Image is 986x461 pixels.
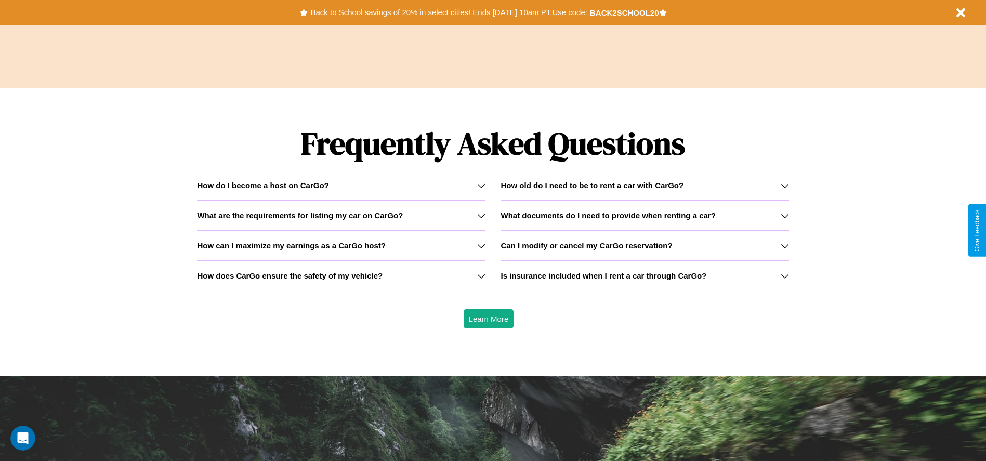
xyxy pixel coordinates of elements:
[197,271,383,280] h3: How does CarGo ensure the safety of my vehicle?
[501,271,707,280] h3: Is insurance included when I rent a car through CarGo?
[197,117,788,170] h1: Frequently Asked Questions
[308,5,589,20] button: Back to School savings of 20% in select cities! Ends [DATE] 10am PT.Use code:
[590,8,659,17] b: BACK2SCHOOL20
[197,211,403,220] h3: What are the requirements for listing my car on CarGo?
[464,309,514,328] button: Learn More
[501,241,673,250] h3: Can I modify or cancel my CarGo reservation?
[501,211,716,220] h3: What documents do I need to provide when renting a car?
[974,209,981,252] div: Give Feedback
[501,181,684,190] h3: How old do I need to be to rent a car with CarGo?
[10,426,35,451] iframe: Intercom live chat
[197,181,328,190] h3: How do I become a host on CarGo?
[197,241,386,250] h3: How can I maximize my earnings as a CarGo host?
